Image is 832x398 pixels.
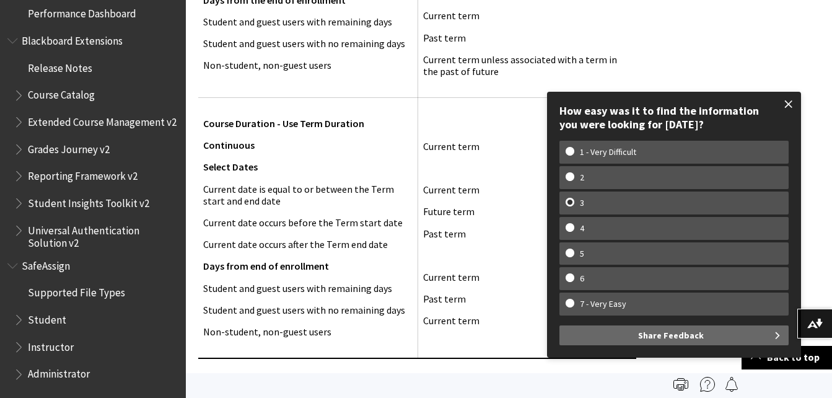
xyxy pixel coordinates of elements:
[28,220,177,249] span: Universal Authentication Solution v2
[423,315,631,327] p: Current term
[28,139,110,156] span: Grades Journey v2
[566,147,650,157] w-span: 1 - Very Difficult
[423,54,631,77] p: Current term unless associated with a term in the past of future
[742,346,832,369] a: Back to top
[423,293,631,305] p: Past term
[28,85,95,102] span: Course Catalog
[566,273,598,284] w-span: 6
[28,337,74,353] span: Instructor
[559,325,789,345] button: Share Feedback
[203,217,413,229] p: Current date occurs before the Term start date
[203,16,413,28] p: Student and guest users with remaining days
[423,272,631,283] p: Current term
[423,184,631,196] p: Current term
[203,260,329,272] span: Days from end of enrollment
[566,198,598,208] w-span: 3
[22,255,70,272] span: SafeAssign
[203,326,413,338] p: Non-student, non-guest users
[28,193,149,210] span: Student Insights Toolkit v2
[28,112,177,128] span: Extended Course Management v2
[203,60,413,71] p: Non-student, non-guest users
[7,30,178,249] nav: Book outline for Blackboard Extensions
[7,255,178,384] nav: Book outline for Blackboard SafeAssign
[559,104,789,131] div: How easy was it to find the information you were looking for [DATE]?
[423,129,631,153] p: Current term
[28,283,125,299] span: Supported File Types
[566,223,598,234] w-span: 4
[203,117,364,130] span: Course Duration - Use Term Duration
[203,283,413,294] p: Student and guest users with remaining days
[203,161,258,173] span: Select Dates
[28,309,66,326] span: Student
[724,377,739,392] img: Follow this page
[203,239,413,250] p: Current date occurs after the Term end date
[566,299,641,309] w-span: 7 - Very Easy
[423,10,631,22] p: Current term
[22,30,123,47] span: Blackboard Extensions
[203,38,413,50] p: Student and guest users with no remaining days
[28,166,138,182] span: Reporting Framework v2
[203,139,255,151] span: Continuous
[28,4,136,20] span: Performance Dashboard
[700,377,715,392] img: More help
[673,377,688,392] img: Print
[28,58,92,74] span: Release Notes
[638,325,704,345] span: Share Feedback
[566,249,598,259] w-span: 5
[423,206,631,218] p: Future term
[510,372,577,386] span: Past Courses
[423,228,631,240] p: Past term
[203,304,413,316] p: Student and guest users with no remaining days
[566,172,598,183] w-span: 2
[28,364,90,381] span: Administrator
[423,32,631,44] p: Past term
[203,184,413,207] p: Current date is equal to or between the Term start and end date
